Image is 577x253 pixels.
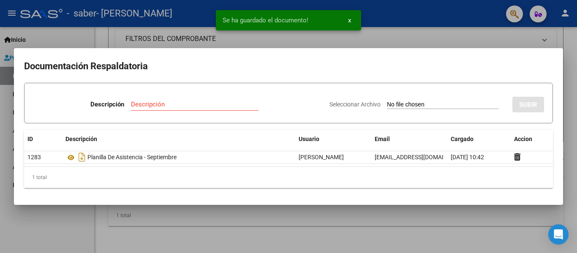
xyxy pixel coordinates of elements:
span: [EMAIL_ADDRESS][DOMAIN_NAME] [375,154,468,161]
datatable-header-cell: Email [371,130,447,148]
span: Usuario [299,136,319,142]
datatable-header-cell: ID [24,130,62,148]
div: 1 total [24,167,553,188]
div: Open Intercom Messenger [548,224,569,245]
span: Descripción [65,136,97,142]
span: 1283 [27,154,41,161]
span: [PERSON_NAME] [299,154,344,161]
datatable-header-cell: Accion [511,130,553,148]
span: Seleccionar Archivo [329,101,381,108]
i: Descargar documento [76,150,87,164]
button: x [341,13,358,28]
span: Cargado [451,136,474,142]
button: SUBIR [512,97,544,112]
span: Email [375,136,390,142]
datatable-header-cell: Descripción [62,130,295,148]
span: Se ha guardado el documento! [223,16,308,24]
span: ID [27,136,33,142]
span: SUBIR [519,101,537,109]
span: [DATE] 10:42 [451,154,484,161]
datatable-header-cell: Cargado [447,130,511,148]
span: Accion [514,136,532,142]
h2: Documentación Respaldatoria [24,58,553,74]
div: Planilla De Asistencia - Septiembre [65,150,292,164]
span: x [348,16,351,24]
p: Descripción [90,100,124,109]
datatable-header-cell: Usuario [295,130,371,148]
